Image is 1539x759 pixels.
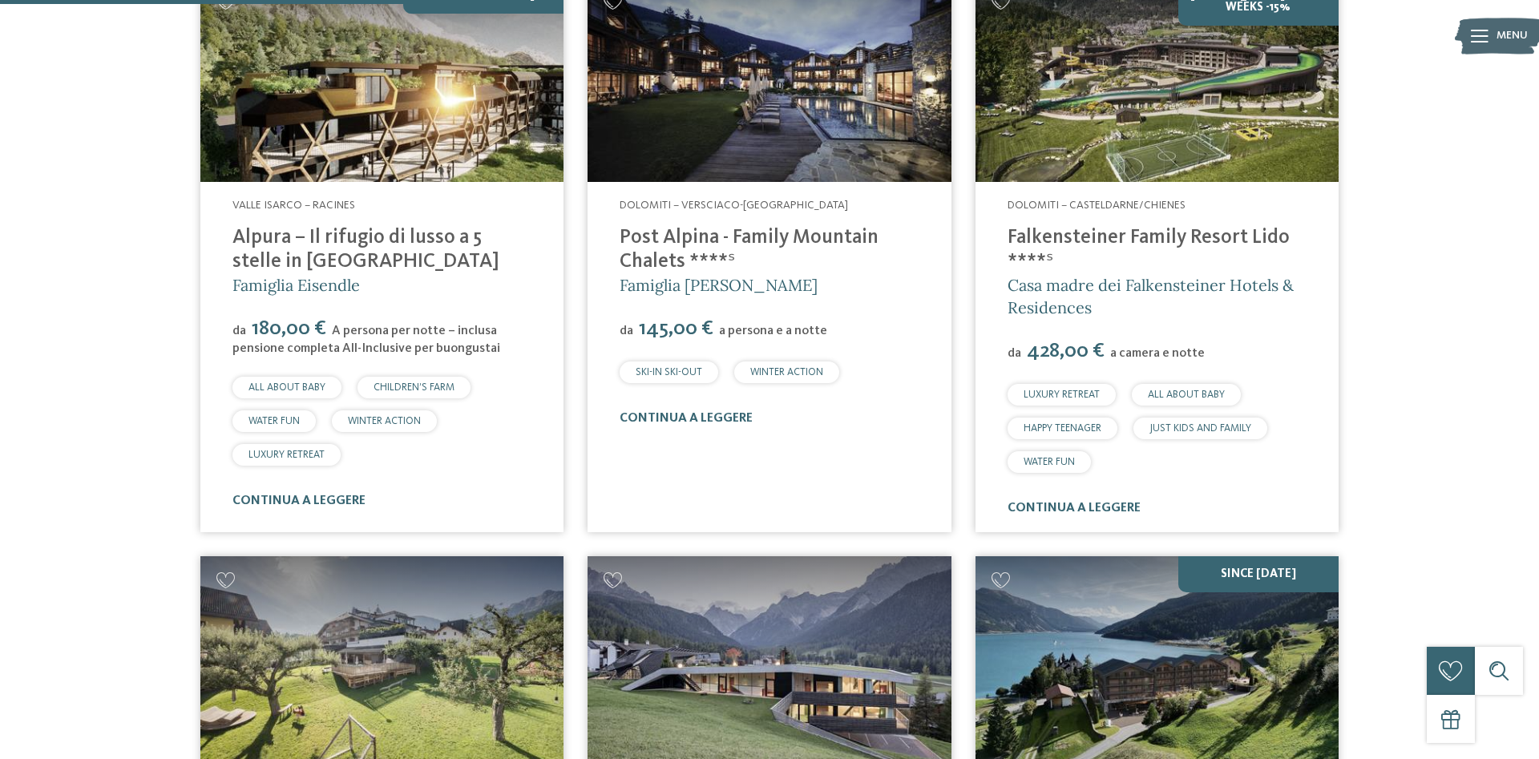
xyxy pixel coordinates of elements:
span: WATER FUN [1024,457,1075,467]
span: SKI-IN SKI-OUT [636,367,702,377]
span: WATER FUN [248,416,300,426]
span: da [232,325,246,337]
span: da [1008,347,1021,360]
span: ALL ABOUT BABY [1148,390,1225,400]
span: WINTER ACTION [348,416,421,426]
span: 180,00 € [248,318,330,339]
a: Falkensteiner Family Resort Lido ****ˢ [1008,228,1290,272]
span: A persona per notte – inclusa pensione completa All-Inclusive per buongustai [232,325,500,355]
span: Famiglia [PERSON_NAME] [620,275,818,295]
span: Dolomiti – Casteldarne/Chienes [1008,200,1186,211]
a: Alpura – Il rifugio di lusso a 5 stelle in [GEOGRAPHIC_DATA] [232,228,499,272]
span: a persona e a notte [719,325,827,337]
span: LUXURY RETREAT [248,450,325,460]
span: a camera e notte [1110,347,1205,360]
span: Valle Isarco – Racines [232,200,355,211]
a: continua a leggere [1008,502,1141,515]
span: 145,00 € [635,318,717,339]
span: JUST KIDS AND FAMILY [1149,423,1251,434]
span: LUXURY RETREAT [1024,390,1100,400]
a: Post Alpina - Family Mountain Chalets ****ˢ [620,228,879,272]
a: continua a leggere [232,495,366,507]
span: da [620,325,633,337]
span: CHILDREN’S FARM [374,382,454,393]
span: 428,00 € [1023,341,1109,361]
a: continua a leggere [620,412,753,425]
span: WINTER ACTION [750,367,823,377]
span: Famiglia Eisendle [232,275,360,295]
span: Dolomiti – Versciaco-[GEOGRAPHIC_DATA] [620,200,848,211]
span: ALL ABOUT BABY [248,382,325,393]
span: Casa madre dei Falkensteiner Hotels & Residences [1008,275,1294,317]
span: HAPPY TEENAGER [1024,423,1101,434]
